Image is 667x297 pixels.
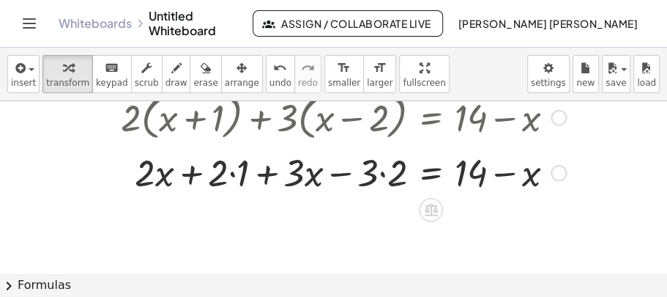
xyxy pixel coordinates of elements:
[527,55,570,93] button: settings
[42,55,93,93] button: transform
[337,59,351,77] i: format_size
[135,78,159,88] span: scrub
[363,55,396,93] button: format_sizelarger
[602,55,630,93] button: save
[131,55,163,93] button: scrub
[458,17,638,30] span: [PERSON_NAME] [PERSON_NAME]
[96,78,128,88] span: keypad
[265,17,431,30] span: Assign / Collaborate Live
[446,10,649,37] button: [PERSON_NAME] [PERSON_NAME]
[165,78,187,88] span: draw
[605,78,626,88] span: save
[46,78,89,88] span: transform
[11,78,36,88] span: insert
[221,55,263,93] button: arrange
[298,78,318,88] span: redo
[328,78,360,88] span: smaller
[573,55,599,93] button: new
[18,12,41,35] button: Toggle navigation
[225,78,259,88] span: arrange
[92,55,132,93] button: keyboardkeypad
[273,59,287,77] i: undo
[193,78,217,88] span: erase
[190,55,221,93] button: erase
[403,78,445,88] span: fullscreen
[373,59,387,77] i: format_size
[253,10,444,37] button: Assign / Collaborate Live
[531,78,566,88] span: settings
[7,55,40,93] button: insert
[59,16,132,31] a: Whiteboards
[162,55,191,93] button: draw
[637,78,656,88] span: load
[294,55,321,93] button: redoredo
[301,59,315,77] i: redo
[105,59,119,77] i: keyboard
[576,78,595,88] span: new
[420,198,443,221] div: Apply the same math to both sides of the equation
[269,78,291,88] span: undo
[324,55,364,93] button: format_sizesmaller
[399,55,449,93] button: fullscreen
[266,55,295,93] button: undoundo
[633,55,660,93] button: load
[367,78,392,88] span: larger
